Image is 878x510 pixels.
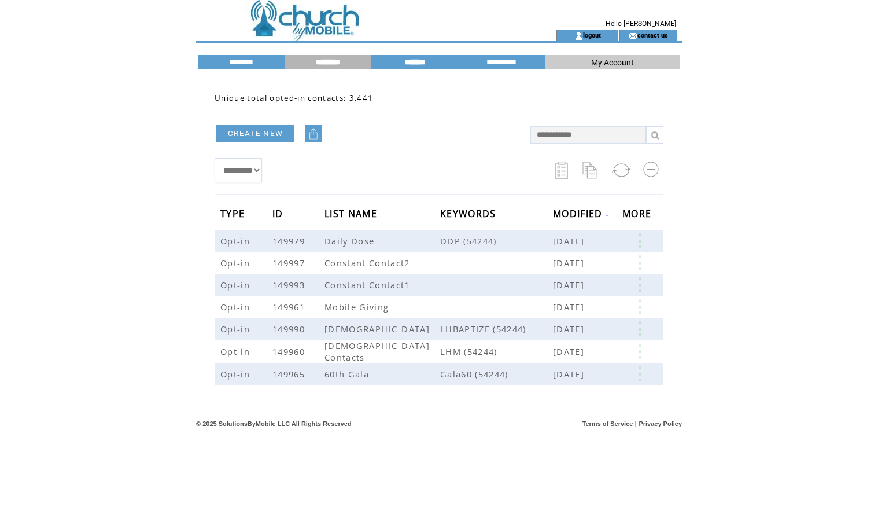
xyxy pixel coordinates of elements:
span: [DATE] [553,279,587,291]
span: [DATE] [553,257,587,269]
a: contact us [637,31,668,39]
span: 149997 [272,257,308,269]
span: Constant Contact2 [324,257,413,269]
span: [DEMOGRAPHIC_DATA] Contacts [324,340,430,363]
span: KEYWORDS [440,204,499,226]
a: KEYWORDS [440,210,499,217]
span: [DATE] [553,323,587,335]
span: [DATE] [553,368,587,380]
span: 149965 [272,368,308,380]
span: Constant Contact1 [324,279,413,291]
span: MORE [622,204,654,226]
a: Privacy Policy [639,420,682,427]
span: [DEMOGRAPHIC_DATA] [324,323,433,335]
span: Opt-in [220,301,253,313]
span: [DATE] [553,301,587,313]
span: Opt-in [220,323,253,335]
span: Unique total opted-in contacts: 3,441 [215,93,373,103]
a: logout [583,31,601,39]
a: MODIFIED↓ [553,210,610,217]
span: Mobile Giving [324,301,392,313]
img: account_icon.gif [574,31,583,41]
a: TYPE [220,210,248,217]
span: Opt-in [220,257,253,269]
span: [DATE] [553,235,587,247]
span: 149993 [272,279,308,291]
a: CREATE NEW [216,125,294,142]
span: 149979 [272,235,308,247]
span: 149961 [272,301,308,313]
span: LIST NAME [324,204,380,226]
span: MODIFIED [553,204,606,226]
span: LHM (54244) [440,346,553,357]
span: Daily Dose [324,235,377,247]
span: © 2025 SolutionsByMobile LLC All Rights Reserved [196,420,352,427]
span: DDP (54244) [440,235,553,247]
span: 149960 [272,346,308,357]
a: ID [272,210,286,217]
a: Terms of Service [582,420,633,427]
span: TYPE [220,204,248,226]
img: contact_us_icon.gif [629,31,637,41]
span: Opt-in [220,368,253,380]
span: [DATE] [553,346,587,357]
span: | [635,420,637,427]
span: Hello [PERSON_NAME] [606,20,676,28]
span: Opt-in [220,279,253,291]
a: LIST NAME [324,210,380,217]
span: 60th Gala [324,368,372,380]
span: LHBAPTIZE (54244) [440,323,553,335]
span: Opt-in [220,235,253,247]
img: upload.png [308,128,319,140]
span: 149990 [272,323,308,335]
span: Gala60 (54244) [440,368,553,380]
span: Opt-in [220,346,253,357]
span: ID [272,204,286,226]
span: My Account [591,58,634,67]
